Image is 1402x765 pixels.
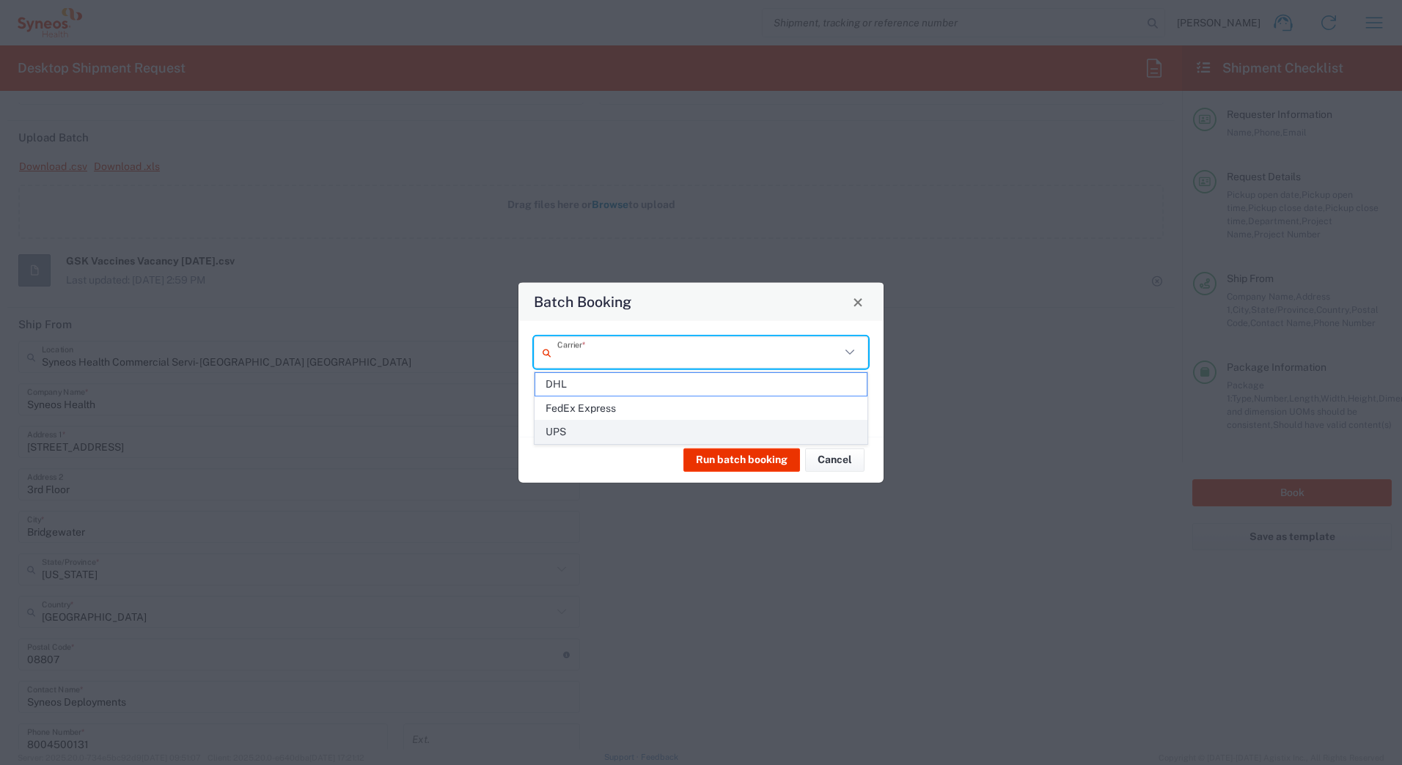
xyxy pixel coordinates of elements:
[848,292,868,312] button: Close
[535,397,867,420] span: FedEx Express
[535,373,867,396] span: DHL
[534,291,631,312] h4: Batch Booking
[535,421,867,443] span: UPS
[683,448,800,471] button: Run batch booking
[805,448,865,471] button: Cancel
